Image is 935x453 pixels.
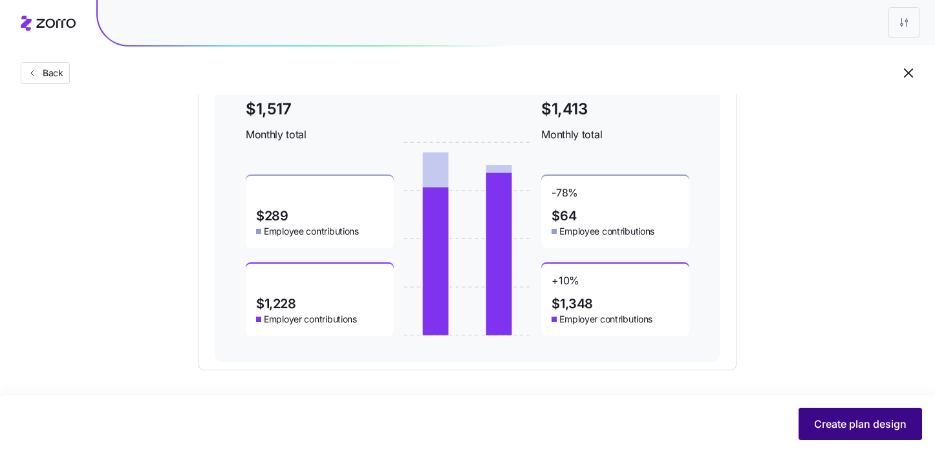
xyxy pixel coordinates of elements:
span: $1,228 [256,297,296,310]
span: Monthly total [246,127,394,143]
button: Create plan design [799,408,922,440]
span: Employee contributions [559,225,654,238]
span: -78 % [552,186,578,207]
span: Employer contributions [559,313,652,326]
span: $64 [552,209,576,222]
span: $1,517 [246,97,394,121]
span: Monthly total [541,127,689,143]
button: Back [21,62,70,84]
span: $289 [256,209,288,222]
span: Employee contributions [264,225,359,238]
span: Back [38,67,63,79]
span: $1,413 [541,97,689,121]
span: + 10 % [552,274,579,295]
span: $1,348 [552,297,593,310]
span: Employer contributions [264,313,357,326]
span: Create plan design [814,416,907,432]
